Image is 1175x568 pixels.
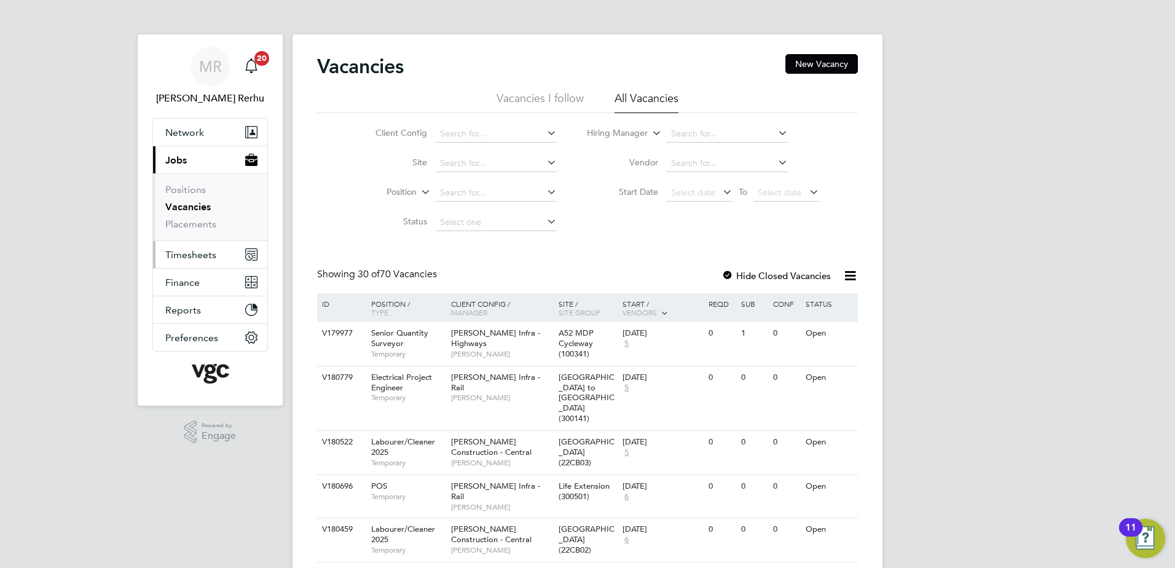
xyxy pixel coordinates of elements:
[770,322,802,345] div: 0
[371,524,435,545] span: Labourer/Cleaner 2025
[371,481,387,491] span: POS
[317,54,404,79] h2: Vacancies
[319,475,362,498] div: V180696
[587,157,658,168] label: Vendor
[317,268,439,281] div: Showing
[165,184,206,195] a: Positions
[254,51,269,66] span: 20
[202,420,236,431] span: Powered by
[152,47,268,106] a: MR[PERSON_NAME] Rerhu
[803,475,856,498] div: Open
[153,173,267,240] div: Jobs
[202,431,236,441] span: Engage
[770,293,802,314] div: Conf
[239,47,264,86] a: 20
[705,366,737,389] div: 0
[770,431,802,454] div: 0
[371,393,445,403] span: Temporary
[356,216,427,227] label: Status
[451,481,540,502] span: [PERSON_NAME] Infra - Rail
[623,307,657,317] span: Vendors
[497,91,584,113] li: Vacancies I follow
[165,201,211,213] a: Vacancies
[623,339,631,349] span: 5
[559,307,600,317] span: Site Group
[623,535,631,545] span: 6
[738,293,770,314] div: Sub
[451,393,552,403] span: [PERSON_NAME]
[319,366,362,389] div: V180779
[165,304,201,316] span: Reports
[319,293,362,314] div: ID
[451,436,532,457] span: [PERSON_NAME] Construction - Central
[758,187,802,198] span: Select date
[587,186,658,197] label: Start Date
[436,214,557,231] input: Select one
[770,518,802,541] div: 0
[1126,519,1165,558] button: Open Resource Center, 11 new notifications
[705,322,737,345] div: 0
[705,431,737,454] div: 0
[451,328,540,349] span: [PERSON_NAME] Infra - Highways
[153,324,267,351] button: Preferences
[556,293,620,323] div: Site /
[371,349,445,359] span: Temporary
[371,545,445,555] span: Temporary
[165,332,218,344] span: Preferences
[152,364,268,384] a: Go to home page
[803,366,856,389] div: Open
[356,127,427,138] label: Client Config
[371,458,445,468] span: Temporary
[451,545,552,555] span: [PERSON_NAME]
[623,328,702,339] div: [DATE]
[371,372,432,393] span: Electrical Project Engineer
[152,91,268,106] span: Manpreet Rerhu
[803,518,856,541] div: Open
[785,54,858,74] button: New Vacancy
[738,322,770,345] div: 1
[738,518,770,541] div: 0
[356,157,427,168] label: Site
[738,366,770,389] div: 0
[371,307,388,317] span: Type
[371,492,445,502] span: Temporary
[153,241,267,268] button: Timesheets
[153,146,267,173] button: Jobs
[165,218,216,230] a: Placements
[623,524,702,535] div: [DATE]
[623,437,702,448] div: [DATE]
[705,518,737,541] div: 0
[138,34,283,406] nav: Main navigation
[705,475,737,498] div: 0
[559,328,594,359] span: A52 MDP Cycleway (100341)
[721,270,831,282] label: Hide Closed Vacancies
[436,184,557,202] input: Search for...
[358,268,437,280] span: 70 Vacancies
[619,293,705,324] div: Start /
[770,366,802,389] div: 0
[738,475,770,498] div: 0
[165,127,204,138] span: Network
[362,293,448,323] div: Position /
[559,524,615,555] span: [GEOGRAPHIC_DATA] (22CB02)
[667,125,788,143] input: Search for...
[165,154,187,166] span: Jobs
[436,125,557,143] input: Search for...
[319,431,362,454] div: V180522
[667,155,788,172] input: Search for...
[803,322,856,345] div: Open
[803,431,856,454] div: Open
[153,296,267,323] button: Reports
[623,448,631,458] span: 5
[623,492,631,502] span: 6
[451,458,552,468] span: [PERSON_NAME]
[577,127,648,140] label: Hiring Manager
[615,91,678,113] li: All Vacancies
[346,186,417,199] label: Position
[803,293,856,314] div: Status
[451,502,552,512] span: [PERSON_NAME]
[371,328,428,349] span: Senior Quantity Surveyor
[559,481,610,502] span: Life Extension (300501)
[153,119,267,146] button: Network
[623,383,631,393] span: 5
